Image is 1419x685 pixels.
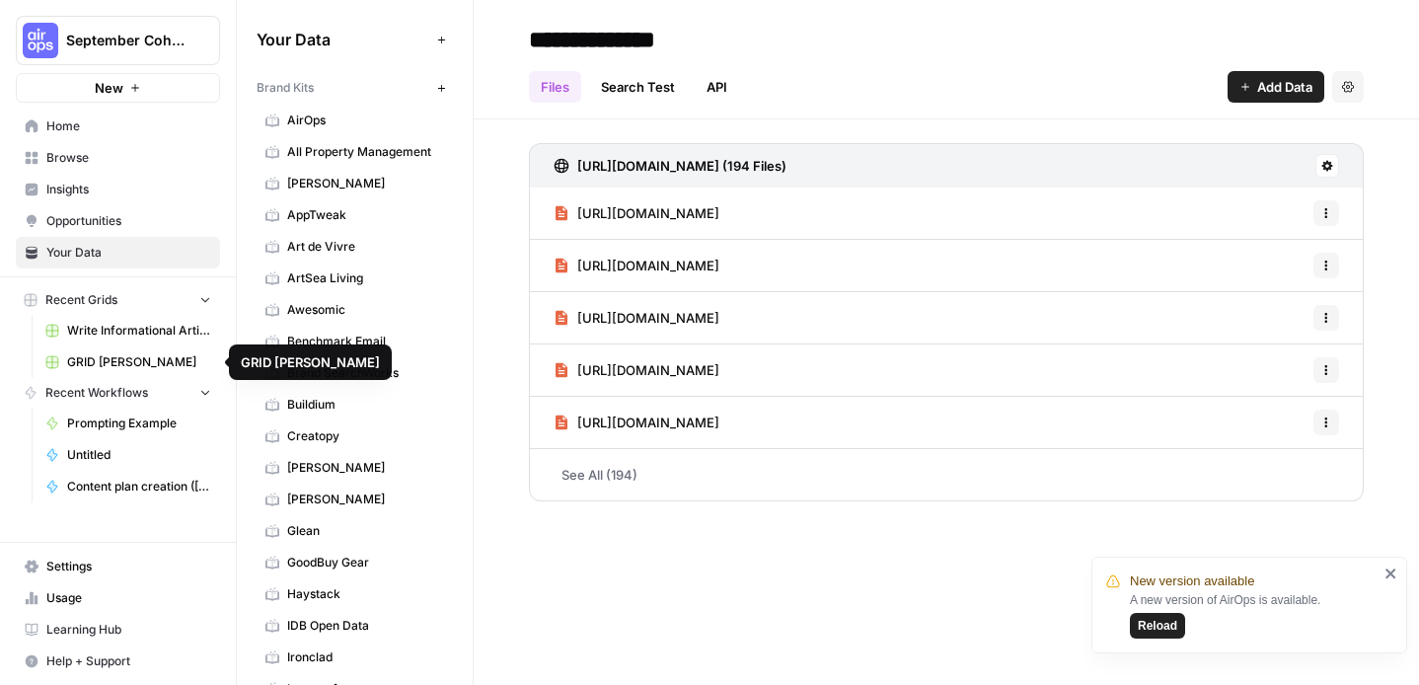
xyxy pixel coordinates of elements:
span: IDB Open Data [287,617,444,635]
a: Your Data [16,237,220,268]
a: Prompting Example [37,408,220,439]
span: Content plan creation ([PERSON_NAME]) [67,478,211,495]
button: Reload [1130,613,1185,639]
span: Browse [46,149,211,167]
span: Your Data [46,244,211,262]
span: New version available [1130,571,1254,591]
span: Add Data [1257,77,1312,97]
span: Settings [46,558,211,575]
span: Awesomic [287,301,444,319]
span: Brand Kits [257,79,314,97]
a: API [695,71,739,103]
a: Browse [16,142,220,174]
span: GoodBuy Gear [287,554,444,571]
a: GRID [PERSON_NAME] [37,346,220,378]
span: [URL][DOMAIN_NAME] [577,256,719,275]
a: Untitled [37,439,220,471]
a: [URL][DOMAIN_NAME] [554,240,719,291]
span: Art de Vivre [287,238,444,256]
span: GRID [PERSON_NAME] [67,353,211,371]
a: [URL][DOMAIN_NAME] (194 Files) [554,144,786,188]
a: Write Informational Article [37,315,220,346]
a: Haystack [257,578,453,610]
button: Recent Workflows [16,378,220,408]
span: Opportunities [46,212,211,230]
span: [PERSON_NAME] [287,459,444,477]
span: [PERSON_NAME] [287,175,444,192]
span: Reload [1138,617,1177,635]
a: Buildium [257,389,453,420]
span: Prompting Example [67,415,211,432]
a: See All (194) [529,449,1364,500]
a: AirOps [257,105,453,136]
a: Benchmark Email [257,326,453,357]
a: Content plan creation ([PERSON_NAME]) [37,471,220,502]
span: September Cohort [66,31,186,50]
a: [PERSON_NAME] [257,484,453,515]
a: Usage [16,582,220,614]
button: Help + Support [16,646,220,677]
a: Settings [16,551,220,582]
h3: [URL][DOMAIN_NAME] (194 Files) [577,156,786,176]
a: Creatopy [257,420,453,452]
img: September Cohort Logo [23,23,58,58]
span: Untitled [67,446,211,464]
a: [PERSON_NAME] [257,168,453,199]
span: Home [46,117,211,135]
span: Glean [287,522,444,540]
span: Learning Hub [46,621,211,639]
a: Home [16,111,220,142]
a: Opportunities [16,205,220,237]
a: Files [529,71,581,103]
a: IDB Open Data [257,610,453,642]
span: Buildium [287,396,444,414]
a: Learning Hub [16,614,220,646]
button: close [1384,566,1398,581]
button: Add Data [1228,71,1324,103]
span: [URL][DOMAIN_NAME] [577,308,719,328]
a: [URL][DOMAIN_NAME] [554,344,719,396]
a: [URL][DOMAIN_NAME] [554,397,719,448]
span: Recent Grids [45,291,117,309]
span: ArtSea Living [287,269,444,287]
a: Insights [16,174,220,205]
a: Ironclad [257,642,453,673]
div: A new version of AirOps is available. [1130,591,1379,639]
a: GoodBuy Gear [257,547,453,578]
span: All Property Management [287,143,444,161]
span: Write Informational Article [67,322,211,340]
span: Benchmark Email [287,333,444,350]
span: Insights [46,181,211,198]
a: AppTweak [257,199,453,231]
span: Brand SearchWorks [287,364,444,382]
span: [URL][DOMAIN_NAME] [577,413,719,432]
span: [URL][DOMAIN_NAME] [577,360,719,380]
span: Recent Workflows [45,384,148,402]
span: Ironclad [287,648,444,666]
a: Search Test [589,71,687,103]
span: Help + Support [46,652,211,670]
button: New [16,73,220,103]
span: Creatopy [287,427,444,445]
a: Brand SearchWorks [257,357,453,389]
span: [URL][DOMAIN_NAME] [577,203,719,223]
a: Art de Vivre [257,231,453,263]
a: Glean [257,515,453,547]
span: [PERSON_NAME] [287,491,444,508]
a: [PERSON_NAME] [257,452,453,484]
span: Haystack [287,585,444,603]
a: [URL][DOMAIN_NAME] [554,188,719,239]
button: Recent Grids [16,285,220,315]
span: Your Data [257,28,429,51]
button: Workspace: September Cohort [16,16,220,65]
a: [URL][DOMAIN_NAME] [554,292,719,343]
a: All Property Management [257,136,453,168]
span: AirOps [287,112,444,129]
span: AppTweak [287,206,444,224]
span: New [95,78,123,98]
span: Usage [46,589,211,607]
a: Awesomic [257,294,453,326]
a: ArtSea Living [257,263,453,294]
